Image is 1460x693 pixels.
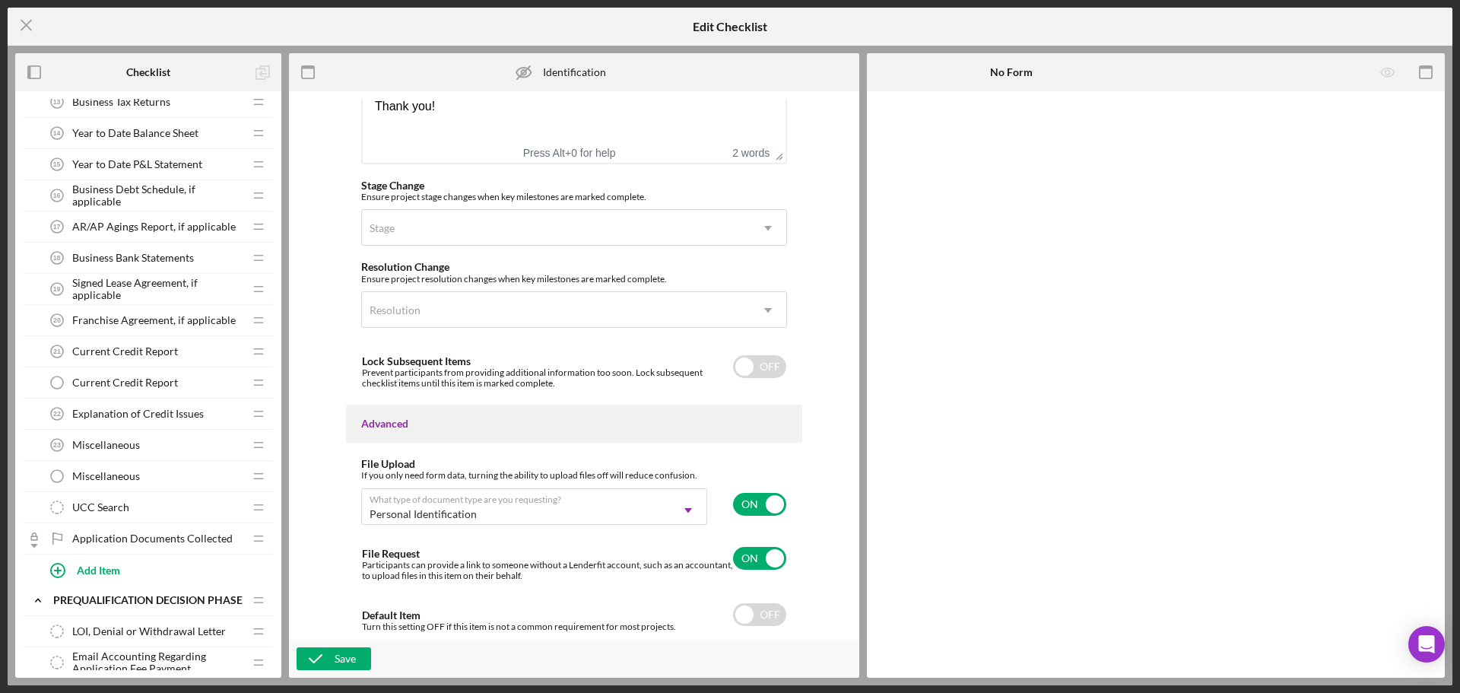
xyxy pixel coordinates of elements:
[770,144,786,163] div: Press the Up and Down arrow keys to resize the editor.
[72,439,140,451] span: Miscellaneous
[53,192,61,199] tspan: 16
[72,408,204,420] span: Explanation of Credit Issues
[361,274,787,285] div: Ensure project resolution changes when key milestones are marked complete.
[361,470,707,481] div: If you only need form data, turning the ability to upload files off will reduce confusion.
[297,647,371,670] button: Save
[361,418,787,430] div: Advanced
[43,93,411,110] li: US Passport
[53,594,243,606] div: Prequalification Decision Phase
[362,547,420,560] label: File Request
[72,96,170,108] span: Business Tax Returns
[53,348,61,355] tspan: 21
[732,147,770,159] button: 2 words
[53,441,61,449] tspan: 23
[72,183,243,208] span: Business Debt Schedule, if applicable
[1408,626,1445,663] div: Open Intercom Messenger
[990,66,1033,78] b: No Form
[72,345,178,358] span: Current Credit Report
[12,12,411,110] div: Please provide a current copy of valid identification that may include one of these items:
[53,254,61,262] tspan: 18
[72,650,243,675] span: Email Accounting Regarding Application Fee Payment
[361,458,787,470] div: File Upload
[72,221,236,233] span: AR/AP Agings Report, if applicable
[72,532,233,545] span: Application Documents Collected
[361,261,787,273] div: Resolution Change
[370,508,477,520] div: Personal Identification
[53,223,61,230] tspan: 17
[43,75,411,92] li: State [US_STATE] Card
[126,66,170,78] b: Checklist
[72,158,202,170] span: Year to Date P&L Statement
[72,252,194,264] span: Business Bank Statements
[72,127,198,139] span: Year to Date Balance Sheet
[543,66,606,78] div: Identification
[362,354,471,367] label: Lock Subsequent Items
[43,59,411,75] li: Driver's License (front and back)
[335,647,356,670] div: Save
[361,180,787,192] div: Stage Change
[72,377,178,389] span: Current Credit Report
[72,277,243,301] span: Signed Lease Agreement, if applicable
[77,555,120,584] div: Add Item
[370,222,395,234] div: Stage
[53,285,61,293] tspan: 19
[12,12,411,110] body: Rich Text Area. Press ALT-0 for help.
[53,410,61,418] tspan: 22
[362,621,676,632] div: Turn this setting OFF if this item is not a common requirement for most projects.
[370,304,421,316] div: Resolution
[363,86,786,144] iframe: Rich Text Area
[362,609,421,621] label: Default Item
[362,367,733,389] div: Prevent participants from providing additional information too soon. Lock subsequent checklist it...
[362,560,733,581] div: Participants can provide a link to someone without a Lenderfit account, such as an accountant, to...
[503,147,636,159] div: Press Alt+0 for help
[53,129,61,137] tspan: 14
[53,161,61,168] tspan: 15
[693,20,767,33] h5: Edit Checklist
[53,98,61,106] tspan: 13
[72,625,226,637] span: LOI, Denial or Withdrawal Letter
[72,501,129,513] span: UCC Search
[361,192,787,202] div: Ensure project stage changes when key milestones are marked complete.
[72,470,140,482] span: Miscellaneous
[53,316,61,324] tspan: 20
[72,314,236,326] span: Franchise Agreement, if applicable
[38,555,274,585] button: Add Item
